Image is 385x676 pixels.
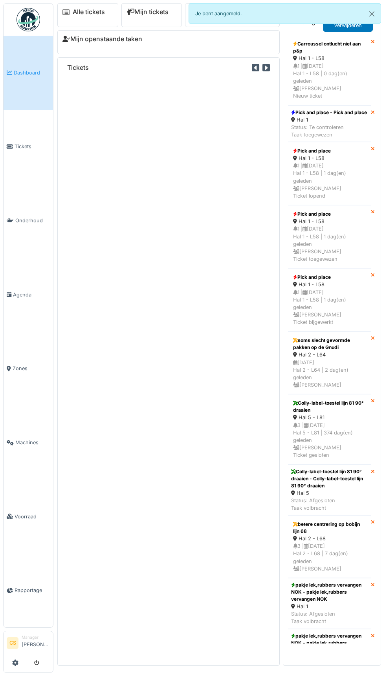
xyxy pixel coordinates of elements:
[15,587,50,594] span: Rapportage
[288,105,371,142] a: Pick and place - Pick and place Hal 1 Status: Te controlerenTaak toegewezen
[293,225,366,263] div: 1 | [DATE] Hal 1 - L58 | 1 dag(en) geleden [PERSON_NAME] Ticket toegewezen
[293,218,366,225] div: Hal 1 - L58
[4,184,53,258] a: Onderhoud
[293,289,366,326] div: 1 | [DATE] Hal 1 - L58 | 1 dag(en) geleden [PERSON_NAME] Ticket bijgewerkt
[16,8,40,31] img: Badge_color-CXgf-gQk.svg
[291,489,368,497] div: Hal 5
[4,405,53,480] a: Machines
[293,154,366,162] div: Hal 1 - L58
[293,274,366,281] div: Pick and place
[291,497,368,512] div: Status: Afgesloten Taak volbracht
[288,35,371,105] a: Carroussel ontlucht niet aan p&p Hal 1 - L58 1 |[DATE]Hal 1 - L58 | 0 dag(en) geleden [PERSON_NAM...
[288,142,371,205] a: Pick and place Hal 1 - L58 1 |[DATE]Hal 1 - L58 | 1 dag(en) geleden [PERSON_NAME]Ticket lopend
[15,439,50,446] span: Machines
[291,124,367,138] div: Status: Te controleren Taak toegewezen
[15,513,50,520] span: Voorraad
[291,632,368,654] div: pakje lek,rubbers vervangen NOK - pakje lek,rubbers vervangen NOK
[293,542,366,572] div: 3 | [DATE] Hal 2 - L68 | 7 dag(en) geleden [PERSON_NAME]
[4,554,53,628] a: Rapportage
[288,394,371,464] a: Colly-label-toestel lijn 81 90° draaien Hal 5 - L81 3 |[DATE]Hal 5 - L81 | 374 dag(en) geleden [P...
[293,62,366,100] div: 1 | [DATE] Hal 1 - L58 | 0 dag(en) geleden [PERSON_NAME] Nieuw ticket
[62,35,142,43] a: Mijn openstaande taken
[293,414,366,421] div: Hal 5 - L81
[293,337,366,351] div: soms slecht gevormde pakken op de Gnudi
[22,634,50,651] li: [PERSON_NAME]
[291,468,368,489] div: Colly-label-toestel lijn 81 90° draaien - Colly-label-toestel lijn 81 90° draaien
[293,162,366,200] div: 1 | [DATE] Hal 1 - L58 | 1 dag(en) geleden [PERSON_NAME] Ticket lopend
[291,109,367,116] div: Pick and place - Pick and place
[291,603,368,610] div: Hal 1
[293,351,366,358] div: Hal 2 - L64
[14,69,50,76] span: Dashboard
[4,332,53,406] a: Zones
[293,211,366,218] div: Pick and place
[363,4,381,24] button: Close
[288,331,371,394] a: soms slecht gevormde pakken op de Gnudi Hal 2 - L64 [DATE]Hal 2 - L64 | 2 dag(en) geleden [PERSON...
[288,578,371,629] a: pakje lek,rubbers vervangen NOK - pakje lek,rubbers vervangen NOK Hal 1 Status: AfgeslotenTaak vo...
[293,55,366,62] div: Hal 1 - L58
[73,8,105,16] a: Alle tickets
[7,637,18,649] li: CS
[22,634,50,640] div: Manager
[15,143,50,150] span: Tickets
[67,64,89,71] h6: Tickets
[288,205,371,268] a: Pick and place Hal 1 - L58 1 |[DATE]Hal 1 - L58 | 1 dag(en) geleden [PERSON_NAME]Ticket toegewezen
[13,291,50,298] span: Agenda
[288,515,371,578] a: betere centrering op bobijn lijn 68 Hal 2 - L68 3 |[DATE]Hal 2 - L68 | 7 dag(en) geleden [PERSON_...
[15,217,50,224] span: Onderhoud
[293,281,366,288] div: Hal 1 - L58
[293,400,366,414] div: Colly-label-toestel lijn 81 90° draaien
[293,359,366,389] div: [DATE] Hal 2 - L64 | 2 dag(en) geleden [PERSON_NAME]
[13,365,50,372] span: Zones
[291,582,368,603] div: pakje lek,rubbers vervangen NOK - pakje lek,rubbers vervangen NOK
[288,465,371,516] a: Colly-label-toestel lijn 81 90° draaien - Colly-label-toestel lijn 81 90° draaien Hal 5 Status: A...
[293,40,366,55] div: Carroussel ontlucht niet aan p&p
[4,36,53,110] a: Dashboard
[4,258,53,332] a: Agenda
[293,147,366,154] div: Pick and place
[293,422,366,459] div: 3 | [DATE] Hal 5 - L81 | 374 dag(en) geleden [PERSON_NAME] Ticket gesloten
[126,8,169,16] a: Mijn tickets
[288,268,371,331] a: Pick and place Hal 1 - L58 1 |[DATE]Hal 1 - L58 | 1 dag(en) geleden [PERSON_NAME]Ticket bijgewerkt
[7,634,50,653] a: CS Manager[PERSON_NAME]
[189,3,381,24] div: Je bent aangemeld.
[293,521,366,535] div: betere centrering op bobijn lijn 68
[4,480,53,554] a: Voorraad
[293,535,366,542] div: Hal 2 - L68
[4,110,53,184] a: Tickets
[291,116,367,124] div: Hal 1
[291,610,368,625] div: Status: Afgesloten Taak volbracht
